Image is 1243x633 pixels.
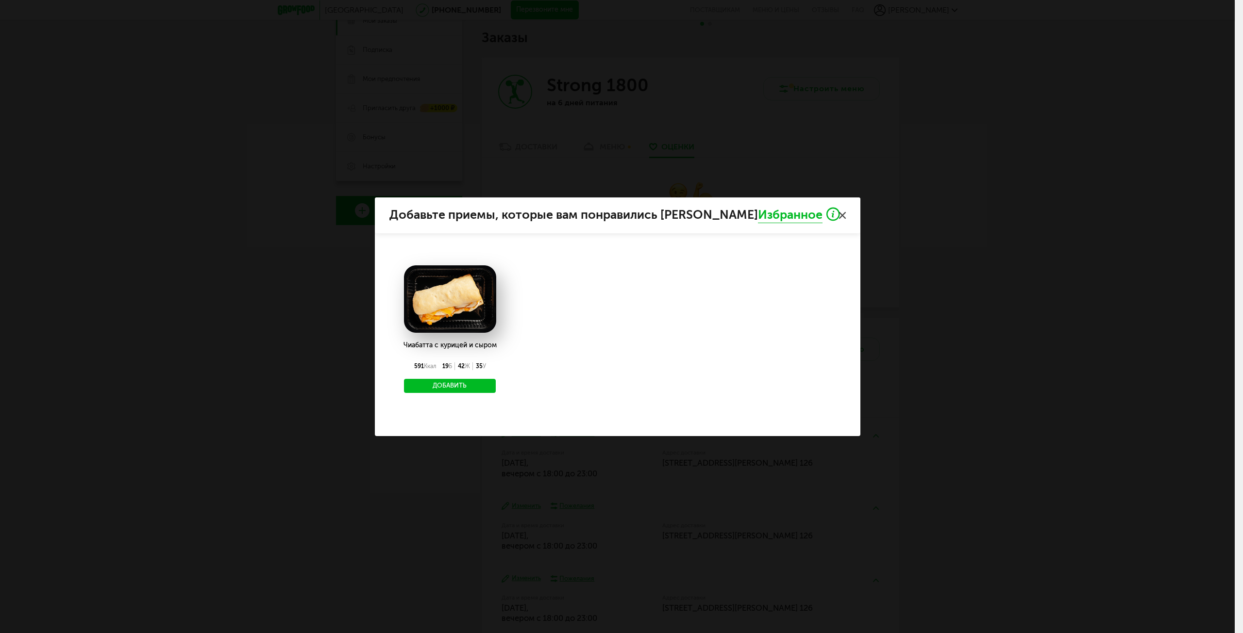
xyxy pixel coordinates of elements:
[424,363,437,370] span: Ккал
[404,265,496,333] img: Чиабатта с курицей и сыром
[389,207,846,223] h2: Добавьте приемы, которые вам понравились [PERSON_NAME]
[404,379,496,393] button: Добавить
[455,362,473,370] div: 42
[758,207,823,223] span: Избранное
[465,363,470,370] span: Ж
[473,362,489,370] div: 35
[403,333,497,357] div: Чиабатта с курицей и сыром
[439,362,455,370] div: 19
[411,362,439,370] div: 591
[483,363,486,370] span: У
[449,363,452,370] span: Б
